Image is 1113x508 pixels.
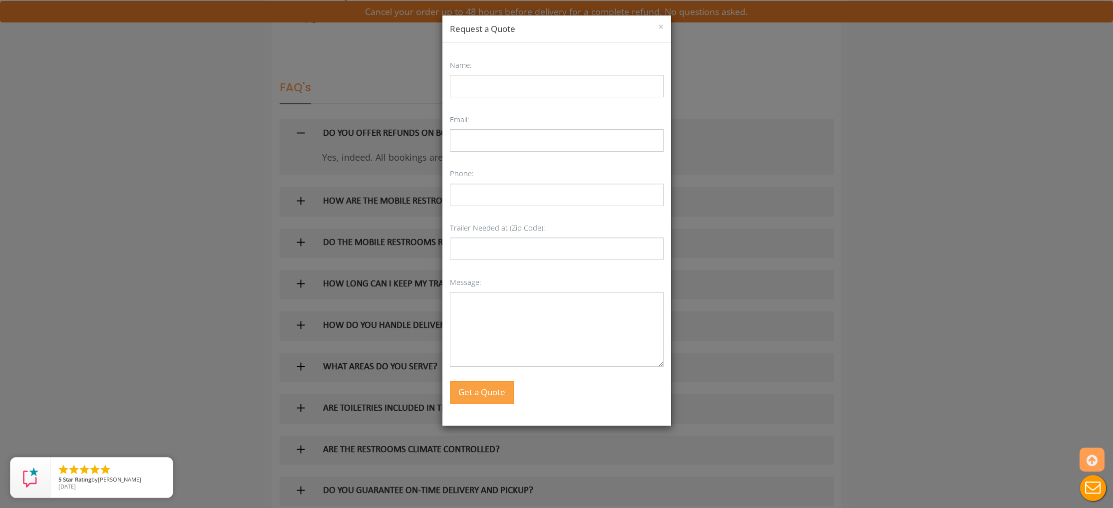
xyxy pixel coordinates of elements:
[450,166,474,181] label: Phone:
[450,23,664,35] h4: Request a Quote
[57,464,69,476] li: 
[98,476,141,483] span: [PERSON_NAME]
[450,221,545,235] label: Trailer Needed at (Zip Code):
[450,381,514,404] button: Get a Quote
[450,58,472,72] label: Name:
[63,476,91,483] span: Star Rating
[20,468,40,488] img: Review Rating
[89,464,101,476] li: 
[1073,468,1113,508] button: Live Chat
[68,464,80,476] li: 
[58,476,61,483] span: 5
[58,477,165,484] span: by
[658,22,664,32] button: ×
[99,464,111,476] li: 
[450,275,481,289] label: Message:
[442,43,671,426] form: Contact form
[58,483,76,490] span: [DATE]
[78,464,90,476] li: 
[450,112,469,127] label: Email:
